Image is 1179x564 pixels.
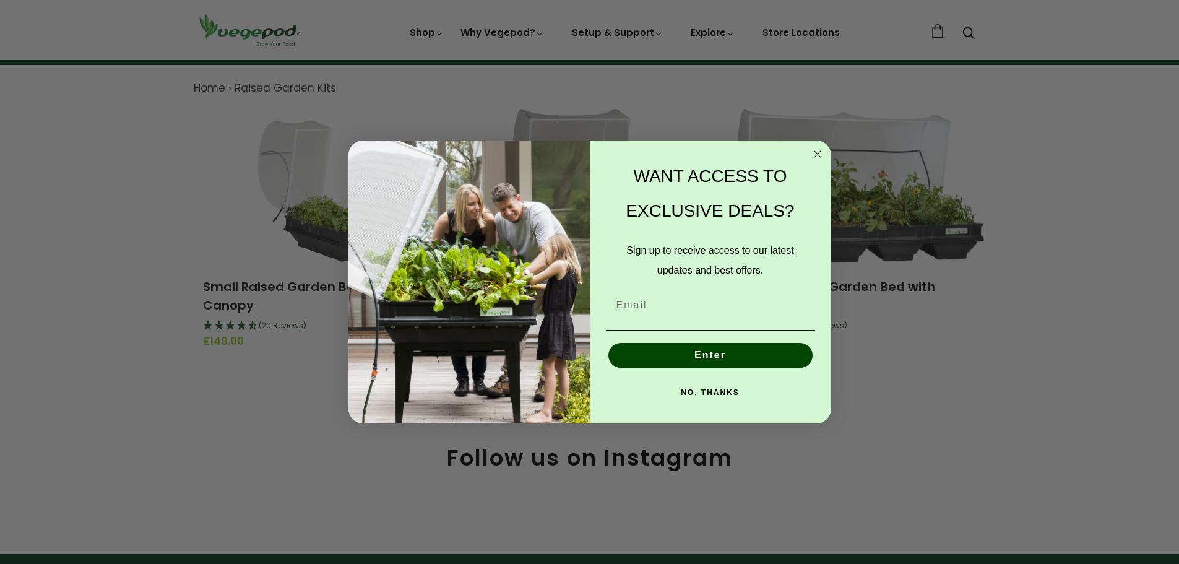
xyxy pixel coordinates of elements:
[606,293,815,318] input: Email
[608,343,813,368] button: Enter
[348,141,590,423] img: e9d03583-1bb1-490f-ad29-36751b3212ff.jpeg
[606,380,815,405] button: NO, THANKS
[626,245,793,275] span: Sign up to receive access to our latest updates and best offers.
[810,147,825,162] button: Close dialog
[626,167,794,220] span: WANT ACCESS TO EXCLUSIVE DEALS?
